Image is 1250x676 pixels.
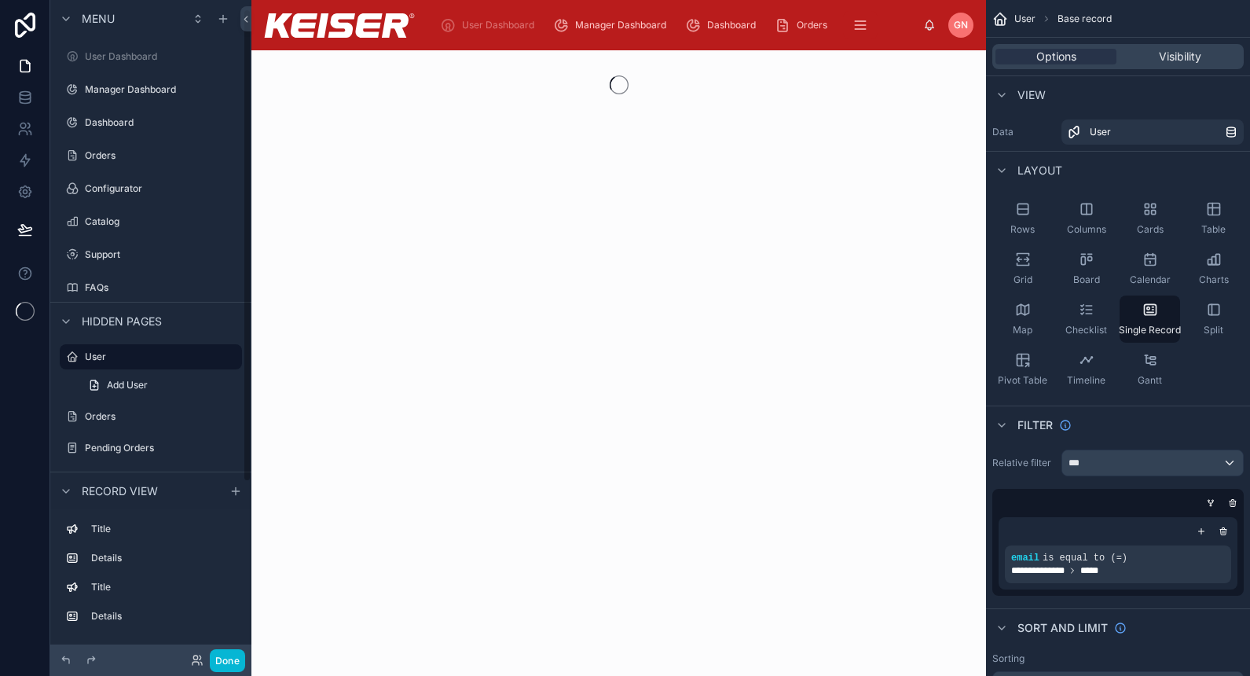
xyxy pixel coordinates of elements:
label: Title [91,581,236,593]
label: Pending Orders [85,442,239,454]
a: User [1061,119,1244,145]
span: Gantt [1138,374,1162,387]
label: Manager Dashboard [85,83,239,96]
span: Calendar [1130,274,1171,286]
div: scrollable content [50,509,251,645]
span: Sort And Limit [1017,620,1108,636]
a: Orders [60,143,242,168]
label: Dashboard [85,116,239,129]
button: Table [1183,195,1244,242]
button: Calendar [1120,245,1180,292]
span: Orders [797,19,827,31]
button: Timeline [1056,346,1116,393]
label: Catalog [85,215,239,228]
span: User [1090,126,1111,138]
button: Split [1183,296,1244,343]
button: Single Record [1120,296,1180,343]
span: Filter [1017,417,1053,433]
span: Manager Dashboard [575,19,666,31]
span: Layout [1017,163,1062,178]
span: Menu [82,11,115,27]
span: Dashboard [707,19,756,31]
span: Options [1036,49,1076,64]
span: Split [1204,324,1223,336]
button: Board [1056,245,1116,292]
label: Orders [85,410,239,423]
label: User Dashboard [85,50,239,63]
label: Data [992,126,1055,138]
span: Record view [82,483,158,499]
span: email [1011,553,1039,564]
label: FAQs [85,281,239,294]
a: Support [60,242,242,267]
button: Checklist [1056,296,1116,343]
span: User Dashboard [462,19,534,31]
span: Pivot Table [998,374,1047,387]
span: Timeline [1067,374,1105,387]
a: Dashboard [60,110,242,135]
span: Map [1013,324,1032,336]
button: Rows [992,195,1053,242]
span: Hidden pages [82,314,162,329]
a: Orders [60,404,242,429]
label: Configurator [85,182,239,195]
label: Details [91,610,236,623]
span: Single Record [1119,324,1181,336]
label: Orders [85,149,239,162]
a: User Dashboard [60,44,242,69]
label: Details [91,552,236,564]
span: Grid [1014,274,1032,286]
button: Gantt [1120,346,1180,393]
button: Done [210,649,245,672]
a: Manager Dashboard [60,77,242,102]
span: Cards [1137,223,1164,236]
span: Base record [1058,13,1112,25]
a: Dashboard [680,11,767,39]
a: Catalog [60,209,242,234]
button: Charts [1183,245,1244,292]
a: User Dashboard [435,11,545,39]
a: Orders [770,11,838,39]
a: Manager Dashboard [548,11,677,39]
span: Add User [107,379,148,391]
a: Approved Orders [60,467,242,492]
button: Pivot Table [992,346,1053,393]
button: Grid [992,245,1053,292]
span: Visibility [1159,49,1201,64]
span: GN [954,19,968,31]
div: scrollable content [427,8,923,42]
span: Table [1201,223,1226,236]
button: Cards [1120,195,1180,242]
span: View [1017,87,1046,103]
label: Title [91,523,236,535]
a: Configurator [60,176,242,201]
a: Pending Orders [60,435,242,461]
button: Columns [1056,195,1116,242]
img: App logo [264,13,415,38]
label: Relative filter [992,457,1055,469]
a: FAQs [60,275,242,300]
button: Map [992,296,1053,343]
span: User [1014,13,1036,25]
label: Support [85,248,239,261]
span: Checklist [1065,324,1107,336]
span: Columns [1067,223,1106,236]
a: User [60,344,242,369]
span: is equal to (=) [1043,553,1127,564]
a: Add User [79,373,242,398]
span: Charts [1199,274,1229,286]
label: User [85,351,233,363]
span: Board [1073,274,1100,286]
span: Rows [1010,223,1035,236]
